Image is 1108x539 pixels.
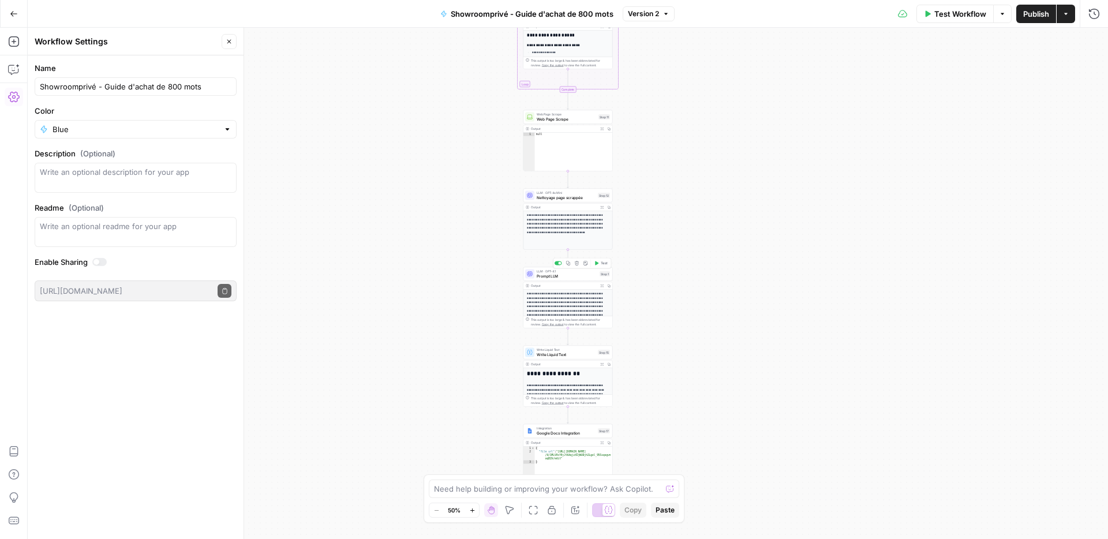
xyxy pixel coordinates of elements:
span: LLM · GPT-4.1 [537,269,597,274]
button: Test [592,260,610,267]
span: Version 2 [628,9,659,19]
span: Publish [1023,8,1049,20]
span: Test Workflow [934,8,986,20]
img: Instagram%20post%20-%201%201.png [527,428,533,434]
button: Version 2 [623,6,675,21]
g: Edge from step_5-iteration-end to step_11 [567,93,569,110]
button: Paste [651,503,679,518]
span: LLM · GPT-4o Mini [537,190,596,195]
span: Write Liquid Text [537,347,596,352]
g: Edge from step_1 to step_15 [567,328,569,345]
div: Output [531,283,597,288]
span: Web Page Scrape [537,116,596,122]
div: This output is too large & has been abbreviated for review. to view the full content. [531,58,610,68]
span: (Optional) [80,148,115,159]
div: Output [531,362,597,366]
div: Step 11 [598,114,610,119]
div: Step 12 [598,193,610,198]
div: Output [531,24,597,29]
g: Edge from step_15 to step_17 [567,407,569,424]
label: Name [35,62,237,74]
div: Output [531,205,597,209]
div: IntegrationGoogle Docs IntegrationStep 17Output{ "file_url":"[URL][DOMAIN_NAME] /d/1MLV0cY0jJt6Aq... [523,424,613,485]
button: Publish [1016,5,1056,23]
span: Paste [656,505,675,515]
span: Copy [624,505,642,515]
span: Toggle code folding, rows 1 through 3 [531,447,535,450]
span: Write Liquid Text [537,351,596,357]
span: Copy the output [542,63,564,67]
div: Workflow Settings [35,36,218,47]
div: 3 [523,461,535,464]
span: Copy the output [542,323,564,326]
div: This output is too large & has been abbreviated for review. to view the full content. [531,317,610,327]
div: 1 [523,133,535,136]
span: Web Page Scrape [537,112,596,117]
div: Complete [523,87,613,93]
div: Output [531,440,597,445]
button: Copy [620,503,646,518]
input: Untitled [40,81,231,92]
span: Copy the output [542,401,564,405]
button: Test Workflow [916,5,993,23]
span: 50% [448,506,461,515]
span: Showroomprivé - Guide d'achat de 800 mots [451,8,613,20]
span: Nettoyage page scrappée [537,194,596,200]
div: This output is too large & has been abbreviated for review. to view the full content. [531,396,610,405]
div: 1 [523,447,535,450]
div: Complete [560,87,577,93]
div: Step 15 [598,350,610,355]
span: Prompt LLM [537,273,597,279]
div: Web Page ScrapeWeb Page ScrapeStep 11Outputnull [523,110,613,171]
div: Step 17 [598,428,610,433]
div: Step 1 [600,271,610,276]
input: Blue [53,123,219,135]
span: Integration [537,426,596,431]
div: Output [531,126,597,131]
g: Edge from step_11 to step_12 [567,171,569,188]
label: Description [35,148,237,159]
label: Readme [35,202,237,214]
button: Showroomprivé - Guide d'achat de 800 mots [433,5,620,23]
span: (Optional) [69,202,104,214]
span: Google Docs Integration [537,430,596,436]
label: Color [35,105,237,117]
label: Enable Sharing [35,256,237,268]
div: 2 [523,450,535,461]
span: Test [601,261,608,266]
